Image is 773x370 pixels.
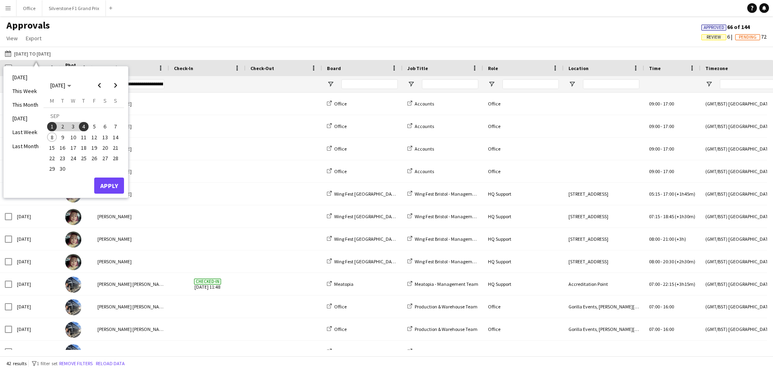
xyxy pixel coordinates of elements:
input: Job Title Filter Input [422,79,478,89]
span: (+1h30m) [675,213,695,219]
button: 15-09-2025 [47,143,57,153]
img: Connor Bowen [65,299,81,315]
button: Open Filter Menu [407,81,415,88]
li: This Week [8,84,43,98]
span: Office [334,326,347,332]
span: Export [26,35,41,42]
a: Wing Fest [GEOGRAPHIC_DATA] [327,213,399,219]
button: Remove filters [58,359,94,368]
span: 21:00 [663,236,674,242]
span: S [103,97,107,104]
a: Office [327,101,347,107]
span: [DATE] 11:48 [174,273,241,295]
button: 25-09-2025 [79,153,89,163]
button: Next month [107,77,124,93]
div: [PERSON_NAME] [PERSON_NAME] [93,296,169,318]
div: [PERSON_NAME] [93,160,169,182]
div: [PERSON_NAME] [PERSON_NAME] [93,273,169,295]
span: 17:00 [663,101,674,107]
button: [DATE] to [DATE] [3,49,52,58]
span: 12 [89,132,99,142]
span: Wing Fest [GEOGRAPHIC_DATA] [334,258,399,265]
a: Accounts [407,101,434,107]
span: 13 [100,132,110,142]
span: Accounts [415,123,434,129]
span: 5 [89,122,99,132]
button: 30-09-2025 [57,163,68,174]
span: 23 [58,153,68,163]
span: 16 [58,143,68,153]
span: 07:00 [649,304,660,310]
button: Office [17,0,42,16]
button: Open Filter Menu [327,81,334,88]
span: Date [17,65,28,71]
div: [STREET_ADDRESS] [564,228,644,250]
div: [DATE] [12,228,60,250]
a: View [3,33,21,43]
span: Wing Fest Bristol - Management Team [415,236,492,242]
span: Wing Fest [GEOGRAPHIC_DATA] [334,213,399,219]
span: 17:00 [663,168,674,174]
img: Connor Bowen [65,322,81,338]
button: 10-09-2025 [68,132,79,143]
div: [DATE] [12,318,60,340]
input: Role Filter Input [502,79,559,89]
span: Checked-in [194,279,221,285]
span: - [661,236,662,242]
button: Open Filter Menu [705,81,713,88]
span: Wing Fest Bristol - Management Team [415,258,492,265]
span: (+3h15m) [675,281,695,287]
span: 1 filter set [37,360,58,366]
span: Name [97,65,110,71]
span: Wing Fest Bristol - Management Team [415,213,492,219]
span: (+2h30m) [675,258,695,265]
button: 18-09-2025 [79,143,89,153]
span: Office [334,168,347,174]
a: Wing Fest [GEOGRAPHIC_DATA] [327,258,399,265]
span: 17 [68,143,78,153]
span: 20:30 [663,258,674,265]
span: - [661,349,662,355]
div: [STREET_ADDRESS] [564,205,644,227]
span: Office [334,101,347,107]
span: 20 [100,143,110,153]
img: Clementine McIntosh [65,209,81,225]
span: Check-Out [250,65,274,71]
span: Wing Fest [GEOGRAPHIC_DATA] [334,236,399,242]
span: Review [707,35,721,40]
a: Production & Warehouse Team [407,304,477,310]
span: T [61,97,64,104]
a: Wing Fest Bristol - Management Team [407,213,492,219]
span: 15 [47,143,57,153]
button: 04-09-2025 [79,121,89,132]
li: [DATE] [8,70,43,84]
button: 06-09-2025 [99,121,110,132]
a: Export [23,33,45,43]
button: Previous month [91,77,107,93]
div: [DATE] [12,273,60,295]
button: 08-09-2025 [47,132,57,143]
div: Office [483,93,564,115]
input: Location Filter Input [583,79,639,89]
div: [PERSON_NAME] [93,183,169,205]
div: [STREET_ADDRESS] [564,183,644,205]
button: 01-09-2025 [47,121,57,132]
div: Gorilla Events, [PERSON_NAME][GEOGRAPHIC_DATA], [GEOGRAPHIC_DATA], [GEOGRAPHIC_DATA] [564,341,644,363]
span: Approved [704,25,724,30]
li: Last Month [8,139,43,153]
div: [DATE] [12,341,60,363]
div: [STREET_ADDRESS] [564,250,644,273]
span: 07:00 [649,326,660,332]
span: 07:00 [649,281,660,287]
a: Wing Fest [GEOGRAPHIC_DATA] [327,191,399,197]
span: 17:00 [663,123,674,129]
span: Meatopia [334,281,353,287]
a: Wing Fest Bristol - Management Team [407,191,492,197]
div: [PERSON_NAME] [93,205,169,227]
span: 16:00 [663,349,674,355]
a: Accounts [407,168,434,174]
span: Check-In [174,65,193,71]
span: 66 of 144 [701,23,750,31]
span: 27 [100,153,110,163]
div: [PERSON_NAME] [93,228,169,250]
